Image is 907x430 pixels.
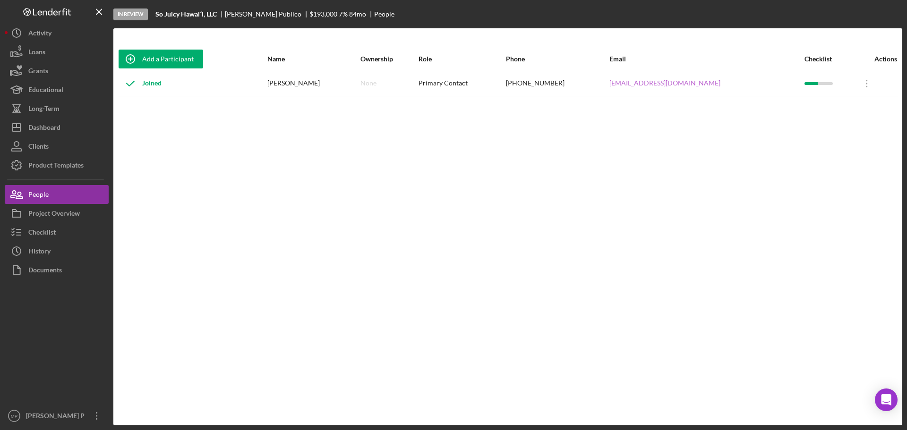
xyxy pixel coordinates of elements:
div: Email [609,55,804,63]
div: [PHONE_NUMBER] [506,72,608,95]
button: Long-Term [5,99,109,118]
b: So Juicy Hawaiʻi, LLC [155,10,217,18]
div: Product Templates [28,156,84,177]
div: Primary Contact [419,72,505,95]
div: 84 mo [349,10,366,18]
div: Documents [28,261,62,282]
div: Name [267,55,359,63]
div: People [28,185,49,206]
div: In Review [113,8,148,20]
div: [PERSON_NAME] [267,72,359,95]
div: [PERSON_NAME] P [24,406,85,428]
button: Add a Participant [119,50,203,68]
button: Clients [5,137,109,156]
button: Educational [5,80,109,99]
button: Documents [5,261,109,279]
button: People [5,185,109,204]
div: Activity [28,24,51,45]
div: Grants [28,61,48,83]
div: Long-Term [28,99,60,120]
button: Project Overview [5,204,109,223]
div: Checklist [28,223,56,244]
button: Activity [5,24,109,42]
div: Ownership [360,55,418,63]
div: None [360,79,376,87]
a: [EMAIL_ADDRESS][DOMAIN_NAME] [609,79,720,87]
text: MP [11,413,17,419]
button: Grants [5,61,109,80]
div: Educational [28,80,63,101]
button: Checklist [5,223,109,242]
div: 7 % [339,10,348,18]
div: Dashboard [28,118,60,139]
button: MP[PERSON_NAME] P [5,406,109,425]
div: Role [419,55,505,63]
div: History [28,242,51,263]
div: Project Overview [28,204,80,225]
div: Loans [28,42,45,64]
div: [PERSON_NAME] Publico [225,10,309,18]
button: Loans [5,42,109,61]
button: History [5,242,109,261]
div: Phone [506,55,608,63]
div: Actions [855,55,897,63]
div: Checklist [804,55,855,63]
div: Clients [28,137,49,158]
div: Open Intercom Messenger [875,388,898,411]
div: Joined [119,72,162,95]
div: $193,000 [309,10,337,18]
button: Dashboard [5,118,109,137]
div: People [374,10,394,18]
button: Product Templates [5,156,109,175]
div: Add a Participant [142,50,194,68]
